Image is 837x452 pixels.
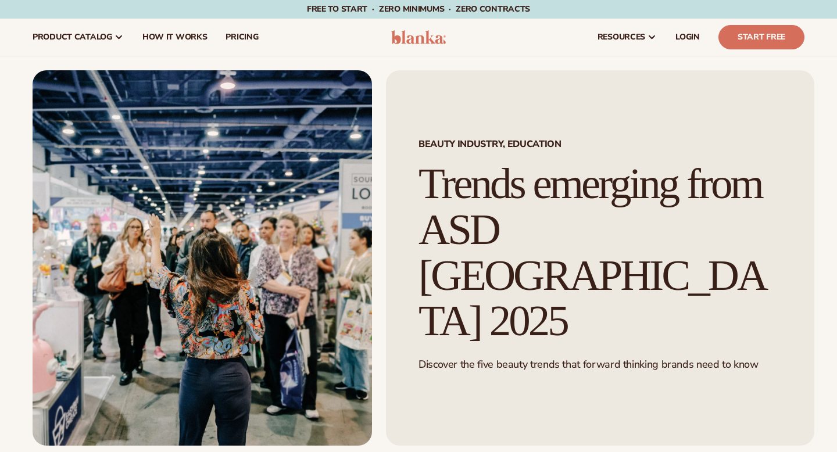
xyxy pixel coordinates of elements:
[718,25,804,49] a: Start Free
[598,33,645,42] span: resources
[419,357,759,371] span: Discover the five beauty trends that forward thinking brands need to know
[23,19,133,56] a: product catalog
[588,19,666,56] a: resources
[216,19,267,56] a: pricing
[675,33,700,42] span: LOGIN
[133,19,217,56] a: How It Works
[419,161,782,344] h1: Trends emerging from ASD [GEOGRAPHIC_DATA] 2025
[419,139,782,149] span: Beauty industry, Education
[142,33,208,42] span: How It Works
[33,70,372,446] img: A woman speaking to a crowd at a busy trade show, with multiple booths and attendees in the backg...
[391,30,446,44] img: logo
[33,33,112,42] span: product catalog
[666,19,709,56] a: LOGIN
[307,3,530,15] span: Free to start · ZERO minimums · ZERO contracts
[226,33,258,42] span: pricing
